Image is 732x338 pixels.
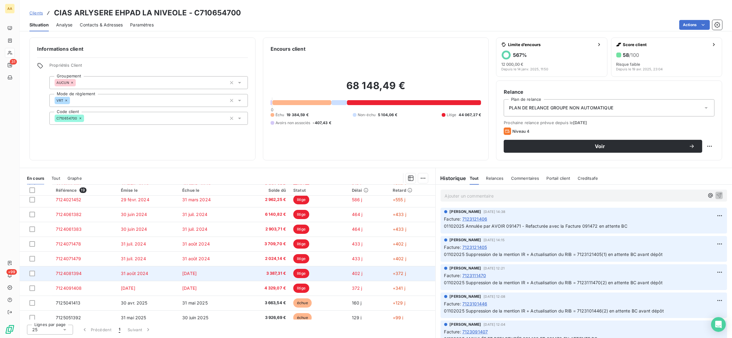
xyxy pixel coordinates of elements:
span: AUCUN [56,81,69,84]
span: [PERSON_NAME] [450,322,481,327]
span: 3 387,31 € [244,270,286,277]
span: 160 j [352,300,362,305]
span: 586 j [352,197,362,202]
span: [DATE] [182,285,197,291]
a: Clients [29,10,43,16]
span: 25 [32,327,37,333]
span: PLAN DE RELANCE GROUPE NON AUTOMATIQUE [509,105,613,111]
div: Référence [56,187,114,193]
span: 7123091407 [462,328,488,335]
div: Solde dû [244,188,286,193]
span: 30 juin 2024 [121,212,147,217]
span: [PERSON_NAME] [450,294,481,299]
span: +129 j [393,300,405,305]
span: 464 j [352,212,363,217]
span: 7125051392 [56,315,81,320]
div: AA [5,4,15,14]
span: Tout [52,176,60,181]
span: 0 [271,107,273,112]
div: Statut [293,188,345,193]
span: 7124021452 [56,197,82,202]
span: 7124091408 [56,285,82,291]
span: [PERSON_NAME] [450,237,481,243]
span: 7124061382 [56,212,82,217]
button: Suivant [124,323,155,336]
span: litige [293,254,309,263]
span: C710654700 [56,116,77,120]
span: Commentaires [511,176,539,181]
span: 30 juin 2024 [121,226,147,232]
div: Émise le [121,188,175,193]
span: 19 384,59 € [287,112,309,118]
span: 3 709,70 € [244,241,286,247]
input: Ajouter une valeur [84,116,89,121]
button: Précédent [78,323,115,336]
span: Score client [623,42,709,47]
span: 7124071479 [56,256,81,261]
span: Situation [29,22,49,28]
span: [DATE] 12:08 [484,295,505,298]
span: [PERSON_NAME] [450,209,481,214]
span: Niveau 4 [512,129,530,134]
span: 31 août 2024 [182,241,210,246]
span: En cours [27,176,44,181]
span: Creditsafe [578,176,598,181]
span: +402 j [393,256,406,261]
span: 7124071478 [56,241,81,246]
span: /100 [629,52,639,58]
img: Logo LeanPay [5,324,15,334]
span: Litige [447,112,457,118]
span: litige [293,225,309,234]
span: Paramètres [130,22,154,28]
span: 29 févr. 2024 [121,197,149,202]
span: 372 j [352,285,362,291]
button: Limite d’encours567%12 000,00 €Depuis le 14 janv. 2025, 11:50 [496,37,607,77]
span: 1 [119,327,120,333]
span: Portail client [547,176,570,181]
button: Actions [679,20,710,30]
span: 7123111470 [462,272,486,279]
span: 12 000,00 € [501,62,523,67]
span: 433 j [352,256,363,261]
span: Clients [29,10,43,15]
div: Retard [393,188,432,193]
span: [PERSON_NAME] [450,265,481,271]
span: Voir [511,144,689,149]
span: 31 [10,59,17,65]
span: +99 [6,269,17,275]
span: 7125041413 [56,300,81,305]
span: 31 mars 2024 [182,197,211,202]
div: Open Intercom Messenger [711,317,726,332]
span: [DATE] 14:15 [484,238,505,242]
span: litige [293,269,309,278]
span: 6 140,82 € [244,211,286,218]
span: Graphe [67,176,82,181]
span: 31 juil. 2024 [121,241,146,246]
h6: 58 [623,52,639,58]
span: Facture : [444,272,461,279]
span: [DATE] [121,285,135,291]
span: Relances [486,176,504,181]
span: 5 104,06 € [378,112,398,118]
span: 31 juil. 2024 [182,226,207,232]
span: Contacts & Adresses [80,22,123,28]
span: Limite d’encours [508,42,594,47]
input: Ajouter une valeur [70,98,75,103]
span: 3 926,69 € [244,315,286,321]
span: litige [293,284,309,293]
span: 31 mai 2025 [182,300,208,305]
span: litige [293,210,309,219]
span: VRT [56,99,63,102]
h6: 567 % [513,52,527,58]
h6: Historique [436,175,466,182]
span: 2 962,25 € [244,197,286,203]
h2: 68 148,49 € [271,80,481,98]
span: [DATE] [182,271,197,276]
span: 30 juin 2025 [182,315,208,320]
span: 01102025 Suppression de la mention IR + Actualisation du RIB = 7123121405(1) en attente BC avant ... [444,252,663,257]
span: +341 j [393,285,405,291]
div: Délai [352,188,385,193]
span: 31 mai 2025 [121,315,146,320]
span: 7123121406 [462,216,487,222]
span: 7123101446 [462,301,487,307]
